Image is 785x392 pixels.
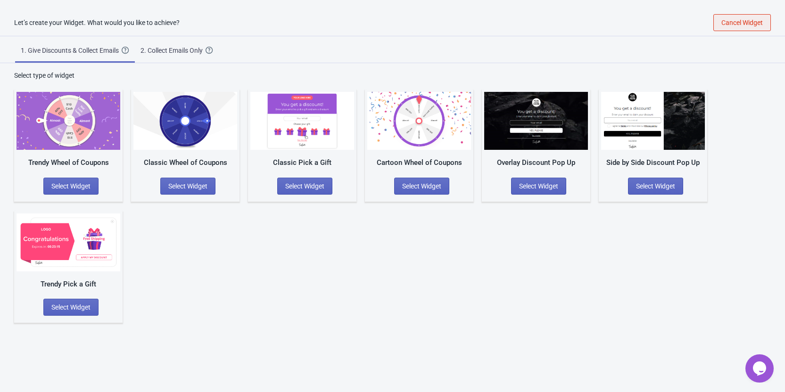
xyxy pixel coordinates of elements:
span: Select Widget [168,182,207,190]
span: Select Widget [285,182,324,190]
div: Trendy Pick a Gift [17,279,120,290]
button: Select Widget [277,178,332,195]
div: 2. Collect Emails Only [140,46,206,55]
div: Overlay Discount Pop Up [484,157,588,168]
img: regular_popup.jpg [601,92,705,150]
div: Side by Side Discount Pop Up [601,157,705,168]
button: Select Widget [43,299,99,316]
img: cartoon_game.jpg [367,92,471,150]
button: Select Widget [628,178,683,195]
button: Select Widget [160,178,215,195]
div: Trendy Wheel of Coupons [17,157,120,168]
iframe: chat widget [745,354,776,383]
span: Select Widget [51,303,91,311]
button: Select Widget [43,178,99,195]
span: Select Widget [636,182,675,190]
span: Select Widget [519,182,558,190]
button: Select Widget [511,178,566,195]
div: Cartoon Wheel of Coupons [367,157,471,168]
button: Cancel Widget [713,14,771,31]
img: trendy_game.png [17,92,120,150]
div: Classic Pick a Gift [250,157,354,168]
span: Cancel Widget [721,19,763,26]
span: Select Widget [51,182,91,190]
div: Select type of widget [14,71,771,80]
img: full_screen_popup.jpg [484,92,588,150]
button: Select Widget [394,178,449,195]
img: classic_game.jpg [133,92,237,150]
img: gift_game.jpg [250,92,354,150]
img: gift_game_v2.jpg [17,213,120,271]
div: 1. Give Discounts & Collect Emails [21,46,122,55]
span: Select Widget [402,182,441,190]
div: Classic Wheel of Coupons [133,157,237,168]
